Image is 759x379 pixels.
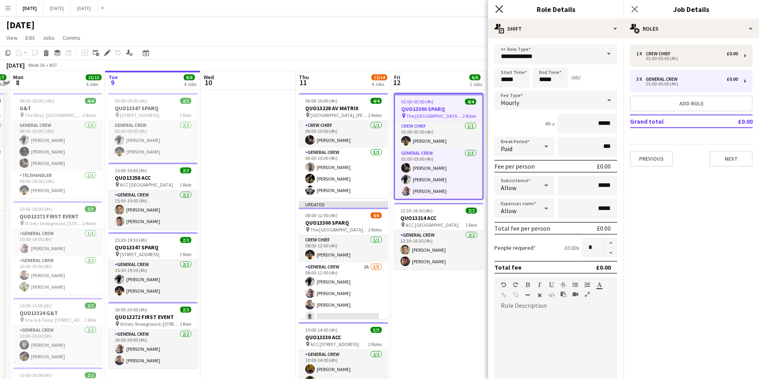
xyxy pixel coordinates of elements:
span: Allow [501,184,516,192]
app-card-role: General Crew2/215:30-19:30 (4h)[PERSON_NAME][PERSON_NAME] [108,260,198,299]
app-job-card: 10:00-18:00 (8h)3/3QUO13272 FIRST EVENT Victory Showground, [STREET_ADDRESS][PERSON_NAME]2 RolesG... [13,201,102,295]
span: 08:00-18:00 (10h) [20,98,54,104]
span: 2 Roles [368,227,382,233]
button: Strikethrough [561,282,566,288]
app-card-role: General Crew2/210:00-16:00 (6h)[PERSON_NAME][PERSON_NAME] [13,326,102,364]
span: 05:00-09:00 (4h) [115,98,147,104]
button: Undo [501,282,506,288]
span: 12 [393,78,400,87]
td: Grand total [630,115,715,128]
span: Allow [501,207,516,215]
div: 4h x [545,120,554,127]
span: Edit [25,34,35,41]
button: HTML Code [549,292,554,298]
h3: QUO13300 SPARQ [395,105,482,113]
span: 3/3 [371,327,382,333]
span: 2/2 [180,98,191,104]
div: 4 Jobs [184,81,196,87]
button: Paste as plain text [561,291,566,297]
span: 06:00-10:00 (4h) [305,98,337,104]
button: [DATE] [43,0,71,16]
button: Unordered List [573,282,578,288]
div: Shift [488,19,624,38]
button: [DATE] [16,0,43,16]
app-card-role: Crew Chief1/106:00-10:00 (4h)[PERSON_NAME] [299,121,388,148]
app-job-card: 10:00-16:00 (6h)2/2QUO13324 G&T Grace & Tailor, [STREET_ADDRESS]1 RoleGeneral Crew2/210:00-16:00 ... [13,298,102,364]
div: (4h) [571,74,580,81]
span: [STREET_ADDRESS] [120,112,159,118]
span: 1 Role [84,317,96,323]
div: General Crew [646,76,681,82]
span: 4/4 [85,98,96,104]
span: 2 Roles [463,113,476,119]
span: 2/2 [180,237,191,243]
button: [DATE] [71,0,98,16]
h3: QUO13347 SPARQ [108,105,198,112]
span: Grace & Tailor, [STREET_ADDRESS] [25,317,84,323]
span: View [6,34,18,41]
a: Jobs [39,33,58,43]
app-card-role: General Crew3/308:00-18:00 (10h)[PERSON_NAME][PERSON_NAME][PERSON_NAME] [13,121,102,171]
span: Victory Showground, [STREET_ADDRESS][PERSON_NAME] [25,220,82,226]
button: Insert video [573,291,578,297]
span: 15:00-19:00 (4h) [115,167,147,173]
span: [STREET_ADDRESS] [120,251,159,257]
div: 4 Jobs [372,81,387,87]
span: 4/4 [465,99,476,105]
span: Comms [63,34,80,41]
div: 15:00-19:00 (4h)2/2QUO13258 ACC ACC [GEOGRAPHIC_DATA]1 RoleGeneral Crew2/215:00-19:00 (4h)[PERSON... [108,163,198,229]
span: 8/8 [184,74,195,80]
button: Decrease [604,248,617,258]
button: Add role [630,95,753,111]
div: £0.00 [727,76,738,82]
div: 2 Jobs [470,81,482,87]
app-card-role: General Crew1/110:00-14:00 (4h)[PERSON_NAME] [13,229,102,256]
app-job-card: 15:30-19:30 (4h)2/2QUO13347 SPARQ [STREET_ADDRESS]1 RoleGeneral Crew2/215:30-19:30 (4h)[PERSON_NA... [108,232,198,299]
div: Crew Chief [646,51,674,56]
span: 2/2 [180,167,191,173]
span: 12/14 [371,74,387,80]
span: 4/4 [371,98,382,104]
span: 2 Roles [82,112,96,118]
span: 3/3 [85,206,96,212]
button: Fullscreen [584,291,590,297]
button: Underline [549,282,554,288]
span: 2/2 [466,208,477,214]
app-card-role: General Crew2/205:00-09:00 (4h)[PERSON_NAME][PERSON_NAME] [108,121,198,159]
span: 6/6 [469,74,481,80]
span: 10 [202,78,214,87]
h3: Role Details [488,4,624,14]
span: 8 [12,78,24,87]
div: 01:00-05:00 (4h) [636,82,738,86]
app-job-card: 12:30-16:30 (4h)2/2QUO13214 ACC ACC [GEOGRAPHIC_DATA]1 RoleGeneral Crew2/212:30-16:30 (4h)[PERSON... [394,203,483,269]
app-card-role: Crew Chief1/101:00-05:00 (4h)[PERSON_NAME] [395,122,482,149]
div: 16:00-20:00 (4h)2/2QUO13272 FIRST EVENT Victory Showground, [STREET_ADDRESS][PERSON_NAME]1 RoleGe... [108,302,198,368]
div: £0.00 [596,263,611,271]
label: People required [494,244,536,251]
div: Updated08:00-12:00 (4h)4/6QUO13300 SPARQ The [GEOGRAPHIC_DATA], [STREET_ADDRESS]2 RolesCrew Chief... [299,201,388,319]
span: Mon [13,74,24,81]
a: Edit [22,33,38,43]
h3: QUO13300 SPARQ [299,219,388,226]
span: The [GEOGRAPHIC_DATA], [STREET_ADDRESS] [406,113,463,119]
span: 1 Role [180,251,191,257]
div: 05:00-09:00 (4h)2/2QUO13347 SPARQ [STREET_ADDRESS]1 RoleGeneral Crew2/205:00-09:00 (4h)[PERSON_NA... [108,93,198,159]
span: 12:30-16:30 (4h) [400,208,433,214]
span: 08:00-12:00 (4h) [305,212,337,218]
span: 2 Roles [368,341,382,347]
span: 4/6 [371,212,382,218]
span: Fri [394,74,400,81]
button: Next [710,151,753,167]
span: Week 36 [26,62,46,68]
h3: QUO13228 AV MATRIX [299,105,388,112]
h3: QUO13330 ACC [299,334,388,341]
h1: [DATE] [6,19,35,31]
span: Tue [108,74,118,81]
span: Paid [501,145,512,153]
h3: QUO13272 FIRST EVENT [108,313,198,321]
div: 08:00-18:00 (10h)4/4G&T The Stray, [GEOGRAPHIC_DATA], [GEOGRAPHIC_DATA], [GEOGRAPHIC_DATA]2 Roles... [13,93,102,198]
span: 1 Role [465,222,477,228]
div: 3 x [636,76,646,82]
